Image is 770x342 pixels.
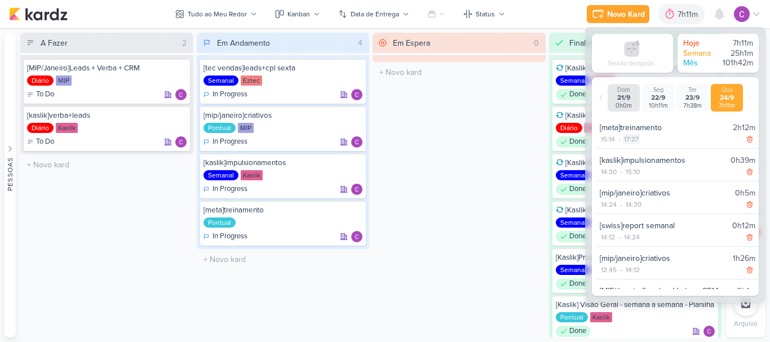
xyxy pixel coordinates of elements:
[241,75,262,86] div: Eztec
[610,94,638,102] div: 21/9
[556,63,715,73] div: [Kaslik] Resultados Impulsionamento
[644,94,672,102] div: 22/9
[556,158,715,168] div: [Kaslik]Resumo Semanal
[600,122,728,134] div: [meta]treinamento
[737,285,755,297] div: 0h1m
[203,231,247,242] div: In Progress
[683,38,717,48] div: Hoje
[203,136,247,148] div: In Progress
[27,89,54,100] div: To Do
[178,37,191,49] div: 2
[351,184,362,195] img: Carlos Lima
[351,231,362,242] img: Carlos Lima
[719,58,753,68] div: 101h42m
[203,170,238,180] div: Semanal
[600,199,618,210] div: 14:24
[610,86,638,94] div: Dom
[679,94,706,102] div: 23/9
[569,37,604,49] div: Finalizado
[203,75,238,86] div: Semanal
[9,7,68,21] img: kardz.app
[203,123,236,133] div: Pontual
[713,94,741,102] div: 24/9
[556,205,715,215] div: [Kaslik]Report Semanal
[375,64,543,81] input: + Novo kard
[175,136,187,148] img: Carlos Lima
[556,123,582,133] div: Diário
[351,231,362,242] div: Responsável: Carlos Lima
[556,184,591,195] div: Done
[56,75,72,86] div: MIP
[213,89,247,100] p: In Progress
[175,136,187,148] div: Responsável: Carlos Lima
[556,170,591,180] div: Semanal
[618,167,625,177] div: -
[679,86,706,94] div: Ter
[600,154,726,166] div: [kaslik]impulsionamentos
[213,184,247,195] p: In Progress
[678,8,701,20] div: 7h11m
[556,265,591,275] div: Semanal
[56,123,78,133] div: Kaslik
[618,199,625,210] div: -
[734,6,750,22] img: Carlos Lima
[556,312,588,322] div: Pontual
[5,33,16,337] button: Pessoas
[393,37,430,49] div: Em Espera
[734,318,758,328] p: Arquivo
[719,48,753,59] div: 25h1m
[569,326,586,337] p: Done
[238,123,254,133] div: MIP
[625,265,641,275] div: 14:12
[351,136,362,148] img: Carlos Lima
[203,110,363,121] div: [mip/janeiro]criativos
[27,63,187,73] div: [MIP/Janeiro]Leads + Verba + CRM
[600,187,731,199] div: [mip/janeiro]criativos
[203,89,247,100] div: In Progress
[556,231,591,242] div: Done
[556,252,715,263] div: [Kaslik]Programar Impulsionamento
[623,134,640,144] div: 17:27
[556,75,591,86] div: Semanal
[732,220,755,232] div: 0h12m
[703,326,715,337] img: Carlos Lima
[23,157,191,173] input: + Novo kard
[203,184,247,195] div: In Progress
[203,217,236,228] div: Pontual
[625,167,641,177] div: 15:10
[351,184,362,195] div: Responsável: Carlos Lima
[713,86,741,94] div: Qua
[213,231,247,242] p: In Progress
[733,252,755,264] div: 1h26m
[27,123,54,133] div: Diário
[719,38,753,48] div: 7h11m
[351,89,362,100] img: Carlos Lima
[600,252,728,264] div: [mip/janeiro]criativos
[679,102,706,109] div: 7h38m
[556,217,591,228] div: Semanal
[625,199,643,210] div: 14:30
[213,136,247,148] p: In Progress
[36,136,54,148] p: To Do
[217,37,270,49] div: Em Andamento
[175,89,187,100] div: Responsável: Carlos Lima
[199,251,368,268] input: + Novo kard
[600,220,728,232] div: [swiss]report semanal
[556,300,715,310] div: [Kaslik] Visão Geral - semana a semana - Planilha
[590,312,612,322] div: Kaslik
[556,326,591,337] div: Done
[608,60,657,67] div: Sessão desligada...
[41,37,68,49] div: A Fazer
[569,231,586,242] p: Done
[644,86,672,94] div: Seg
[607,8,645,20] div: Novo Kard
[585,123,607,133] div: Kaslik
[203,158,363,168] div: [kaslik]impulsionamentos
[644,102,672,109] div: 10h11m
[683,58,717,68] div: Mês
[683,48,717,59] div: Semana
[175,89,187,100] img: Carlos Lima
[351,136,362,148] div: Responsável: Carlos Lima
[703,326,715,337] div: Responsável: Carlos Lima
[616,232,623,242] div: -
